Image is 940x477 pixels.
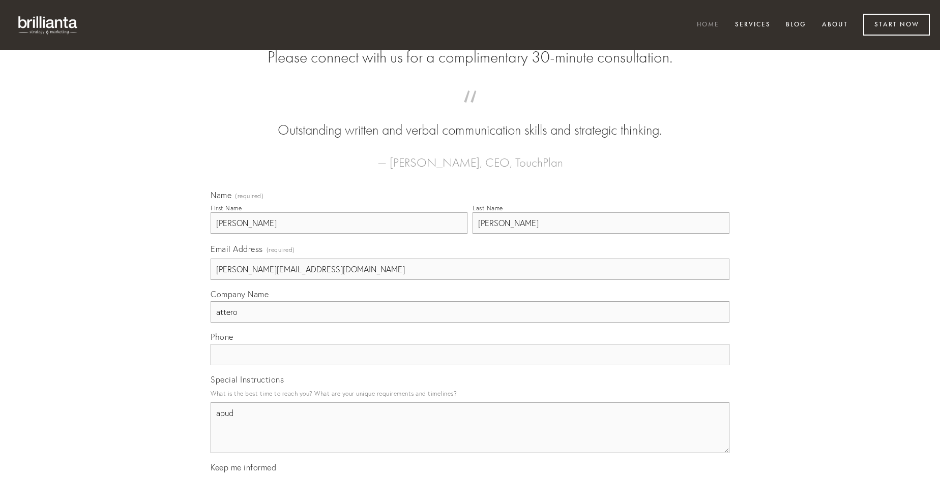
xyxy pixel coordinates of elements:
[211,48,729,67] h2: Please connect with us for a complimentary 30-minute consultation.
[690,17,726,34] a: Home
[211,332,233,342] span: Phone
[728,17,777,34] a: Services
[211,402,729,453] textarea: apud
[211,462,276,472] span: Keep me informed
[211,204,242,212] div: First Name
[211,190,231,200] span: Name
[227,101,713,120] span: “
[227,101,713,140] blockquote: Outstanding written and verbal communication skills and strategic thinking.
[211,387,729,400] p: What is the best time to reach you? What are your unique requirements and timelines?
[211,289,269,299] span: Company Name
[227,140,713,173] figcaption: — [PERSON_NAME], CEO, TouchPlan
[473,204,503,212] div: Last Name
[267,243,295,257] span: (required)
[863,14,930,36] a: Start Now
[235,193,263,199] span: (required)
[10,10,86,40] img: brillianta - research, strategy, marketing
[779,17,813,34] a: Blog
[211,374,284,385] span: Special Instructions
[211,244,263,254] span: Email Address
[815,17,855,34] a: About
